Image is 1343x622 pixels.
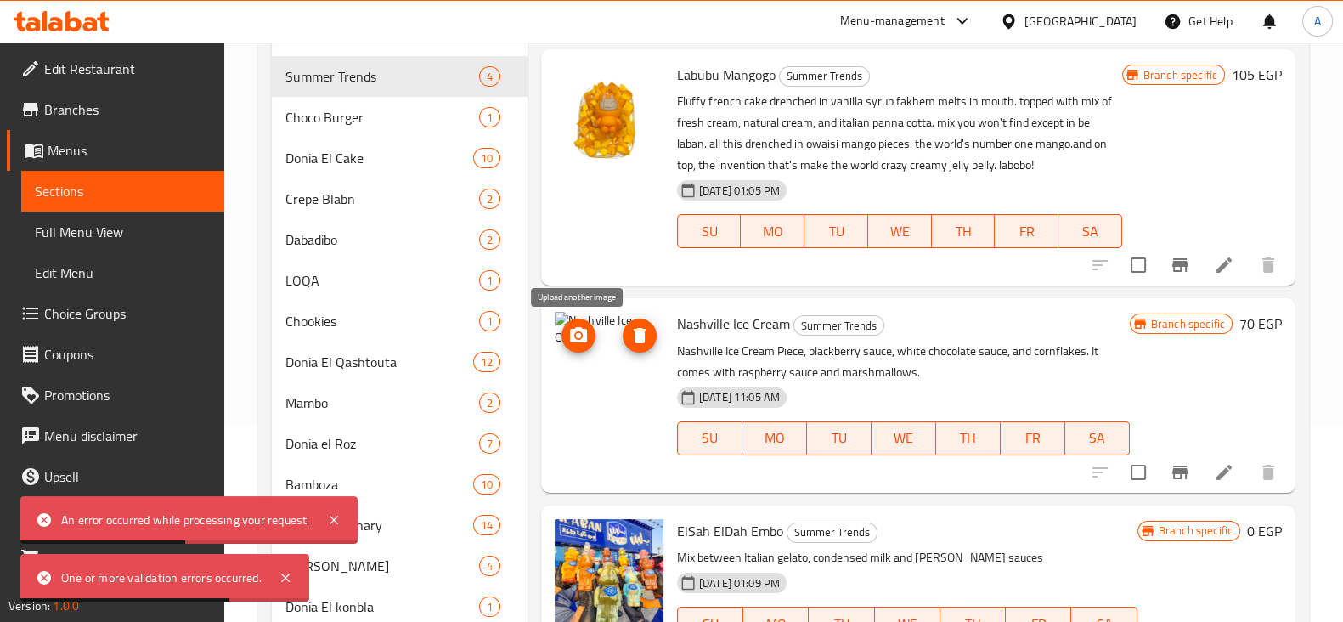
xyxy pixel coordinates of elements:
[272,342,528,382] div: Donia El Qashtouta12
[479,556,500,576] div: items
[1248,245,1289,286] button: delete
[677,518,783,544] span: ElSah ElDah Embo
[939,219,989,244] span: TH
[272,546,528,586] div: [PERSON_NAME]4
[1314,12,1321,31] span: A
[692,575,787,591] span: [DATE] 01:09 PM
[285,474,473,495] div: Bamboza
[480,314,499,330] span: 1
[1144,316,1232,332] span: Branch specific
[285,433,479,454] div: Donia el Roz
[474,517,499,534] span: 14
[285,66,479,87] span: Summer Trends
[623,319,657,353] button: delete image
[479,229,500,250] div: items
[1214,255,1234,275] a: Edit menu item
[474,477,499,493] span: 10
[868,214,932,248] button: WE
[1002,219,1052,244] span: FR
[7,89,224,130] a: Branches
[48,140,211,161] span: Menus
[473,515,500,535] div: items
[285,270,479,291] span: LOQA
[1160,452,1200,493] button: Branch-specific-item
[480,599,499,615] span: 1
[479,107,500,127] div: items
[677,341,1130,383] p: Nashville Ice Cream Piece, blackberry sauce, white chocolate sauce, and cornflakes. It comes with...
[44,59,211,79] span: Edit Restaurant
[1239,312,1282,336] h6: 70 EGP
[685,219,735,244] span: SU
[7,375,224,416] a: Promotions
[272,219,528,260] div: Dabadibo2
[7,293,224,334] a: Choice Groups
[1007,426,1058,450] span: FR
[272,138,528,178] div: Donia El Cake10
[1065,421,1130,455] button: SA
[272,97,528,138] div: Choco Burger1
[677,91,1122,176] p: Fluffy french cake drenched in vanilla syrup fakhem melts in mouth. topped with mix of fresh crea...
[7,334,224,375] a: Coupons
[677,62,776,88] span: Labubu Mangogo
[44,467,211,487] span: Upsell
[35,222,211,242] span: Full Menu View
[840,11,945,31] div: Menu-management
[561,319,595,353] button: upload picture
[479,270,500,291] div: items
[35,263,211,283] span: Edit Menu
[285,515,473,535] span: Donia El Koshary
[285,556,479,576] span: [PERSON_NAME]
[480,232,499,248] span: 2
[480,436,499,452] span: 7
[811,219,861,244] span: TU
[44,344,211,365] span: Coupons
[473,148,500,168] div: items
[807,421,872,455] button: TU
[480,558,499,574] span: 4
[480,191,499,207] span: 2
[794,316,883,336] span: Summer Trends
[7,497,224,538] a: Coverage Report
[1065,219,1115,244] span: SA
[272,56,528,97] div: Summer Trends4
[480,110,499,126] span: 1
[479,311,500,331] div: items
[780,66,869,86] span: Summer Trends
[1248,452,1289,493] button: delete
[555,63,663,172] img: Labubu Mangogo
[285,393,479,413] span: Mambo
[21,252,224,293] a: Edit Menu
[1001,421,1065,455] button: FR
[8,595,50,617] span: Version:
[285,556,479,576] div: Donia Om Ali
[7,130,224,171] a: Menus
[44,99,211,120] span: Branches
[943,426,994,450] span: TH
[1137,67,1224,83] span: Branch specific
[692,183,787,199] span: [DATE] 01:05 PM
[285,148,473,168] span: Donia El Cake
[749,426,800,450] span: MO
[61,568,262,587] div: One or more validation errors occurred.
[677,311,790,336] span: Nashville Ice Cream
[1072,426,1123,450] span: SA
[685,426,736,450] span: SU
[7,48,224,89] a: Edit Restaurant
[21,171,224,212] a: Sections
[272,178,528,219] div: Crepe Blabn2
[285,229,479,250] span: Dabadibo
[21,212,224,252] a: Full Menu View
[272,260,528,301] div: LOQA1
[272,423,528,464] div: Donia el Roz7
[44,426,211,446] span: Menu disclaimer
[285,597,479,617] span: Donia El konbla
[473,474,500,495] div: items
[474,150,499,167] span: 10
[53,595,79,617] span: 1.0.0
